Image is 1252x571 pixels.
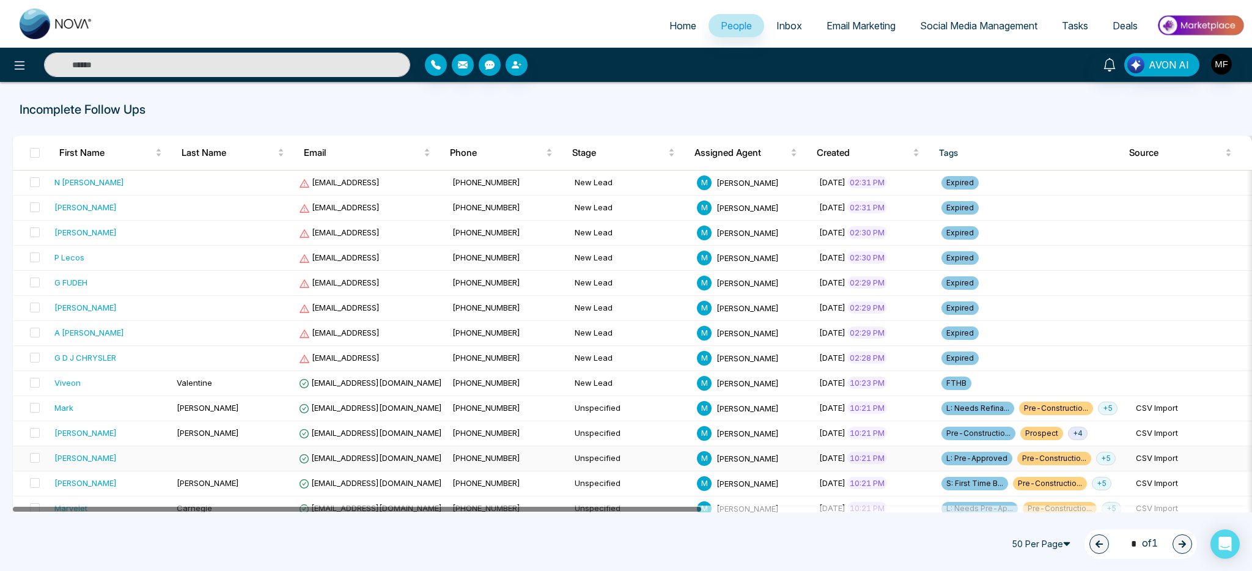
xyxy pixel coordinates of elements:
[819,453,845,463] span: [DATE]
[819,227,845,237] span: [DATE]
[299,353,380,363] span: [EMAIL_ADDRESS]
[697,401,712,416] span: M
[59,146,153,160] span: First Name
[716,252,779,262] span: [PERSON_NAME]
[697,301,712,315] span: M
[716,478,779,488] span: [PERSON_NAME]
[709,14,764,37] a: People
[182,146,275,160] span: Last Name
[716,177,779,187] span: [PERSON_NAME]
[716,328,779,337] span: [PERSON_NAME]
[1124,536,1158,552] span: of 1
[570,496,692,521] td: Unspecified
[697,251,712,265] span: M
[697,276,712,290] span: M
[570,196,692,221] td: New Lead
[177,503,212,513] span: Carnegie
[716,378,779,388] span: [PERSON_NAME]
[570,171,692,196] td: New Lead
[1098,402,1118,415] span: + 5
[908,14,1050,37] a: Social Media Management
[847,301,887,314] span: 02:29 PM
[716,353,779,363] span: [PERSON_NAME]
[819,403,845,413] span: [DATE]
[452,428,520,438] span: [PHONE_NUMBER]
[54,377,81,389] div: Viveon
[819,202,845,212] span: [DATE]
[1017,452,1091,465] span: Pre-Constructio...
[299,202,380,212] span: [EMAIL_ADDRESS]
[452,303,520,312] span: [PHONE_NUMBER]
[1092,477,1111,490] span: + 5
[716,202,779,212] span: [PERSON_NAME]
[847,377,887,389] span: 10:23 PM
[847,452,887,464] span: 10:21 PM
[847,502,887,514] span: 10:21 PM
[847,201,887,213] span: 02:31 PM
[1129,146,1223,160] span: Source
[50,136,172,170] th: First Name
[450,146,543,160] span: Phone
[1006,534,1080,554] span: 50 Per Page
[570,296,692,321] td: New Lead
[570,371,692,396] td: New Lead
[1127,56,1144,73] img: Lead Flow
[941,402,1014,415] span: L: Needs Refina...
[452,202,520,212] span: [PHONE_NUMBER]
[20,100,1232,119] p: Incomplete Follow Ups
[819,278,845,287] span: [DATE]
[847,176,887,188] span: 02:31 PM
[452,478,520,488] span: [PHONE_NUMBER]
[304,146,421,160] span: Email
[827,20,896,32] span: Email Marketing
[847,402,887,414] span: 10:21 PM
[570,321,692,346] td: New Lead
[299,177,380,187] span: [EMAIL_ADDRESS]
[570,421,692,446] td: Unspecified
[452,177,520,187] span: [PHONE_NUMBER]
[694,146,788,160] span: Assigned Agent
[941,452,1012,465] span: L: Pre-Approved
[669,20,696,32] span: Home
[807,136,929,170] th: Created
[299,378,442,388] span: [EMAIL_ADDRESS][DOMAIN_NAME]
[941,251,979,265] span: Expired
[814,14,908,37] a: Email Marketing
[697,501,712,516] span: M
[54,502,87,514] div: Marvelet
[941,176,979,190] span: Expired
[776,20,802,32] span: Inbox
[54,201,117,213] div: [PERSON_NAME]
[1156,12,1245,39] img: Market-place.gif
[716,227,779,237] span: [PERSON_NAME]
[172,136,294,170] th: Last Name
[847,427,887,439] span: 10:21 PM
[847,477,887,489] span: 10:21 PM
[54,326,124,339] div: A [PERSON_NAME]
[299,453,442,463] span: [EMAIL_ADDRESS][DOMAIN_NAME]
[847,251,887,263] span: 02:30 PM
[452,328,520,337] span: [PHONE_NUMBER]
[721,20,752,32] span: People
[920,20,1037,32] span: Social Media Management
[20,9,93,39] img: Nova CRM Logo
[572,146,666,160] span: Stage
[294,136,440,170] th: Email
[697,476,712,491] span: M
[1119,136,1242,170] th: Source
[562,136,685,170] th: Stage
[716,278,779,287] span: [PERSON_NAME]
[697,426,712,441] span: M
[452,503,520,513] span: [PHONE_NUMBER]
[941,427,1015,440] span: Pre-Constructio...
[1113,20,1138,32] span: Deals
[1050,14,1100,37] a: Tasks
[54,427,117,439] div: [PERSON_NAME]
[819,252,845,262] span: [DATE]
[697,326,712,341] span: M
[819,328,845,337] span: [DATE]
[941,276,979,290] span: Expired
[716,453,779,463] span: [PERSON_NAME]
[764,14,814,37] a: Inbox
[697,226,712,240] span: M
